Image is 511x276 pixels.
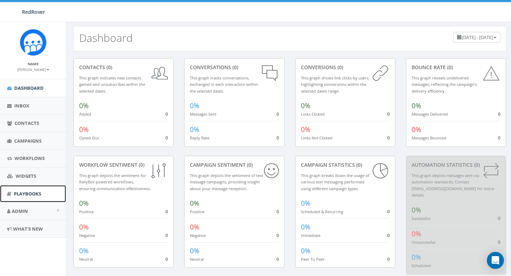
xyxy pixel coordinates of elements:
small: Links Not Clicked [301,135,333,140]
span: (0) [355,161,362,168]
small: Messages Delivered [412,111,448,117]
small: Neutral [190,256,204,262]
span: 0% [301,125,311,134]
div: conversations [190,64,279,71]
span: 0% [412,101,421,110]
span: What's New [13,226,43,232]
span: 0% [412,125,421,134]
small: Peer To Peer [301,256,325,262]
small: Immediate [301,233,320,238]
span: (0) [231,64,238,71]
span: (0) [446,64,453,71]
div: contacts [79,64,168,71]
small: Negative [79,233,95,238]
span: 0 [276,208,279,215]
span: 0% [301,199,311,208]
span: 0 [498,239,500,245]
span: 0% [301,101,311,110]
small: Positive [79,209,94,214]
span: 0% [190,246,199,255]
span: 0 [498,215,500,221]
span: 0 [387,134,390,141]
span: 0 [387,111,390,117]
div: Automation Statistics [412,161,500,169]
small: This graph reveals undelivered messages, reflecting the campaign's delivery efficiency. [412,75,477,94]
small: Positive [190,209,204,214]
span: Widgets [16,173,36,179]
span: 0 [276,232,279,238]
span: Dashboard [14,85,44,91]
small: This graph indicates new contacts gained and unsubscribes within the selected dates. [79,75,145,94]
span: 0% [79,101,89,110]
span: 0% [190,125,199,134]
span: 0 [387,232,390,238]
div: conversions [301,64,390,71]
small: This graph depicts messages sent via automation standards. Contact [EMAIL_ADDRESS][DOMAIN_NAME] f... [412,173,494,198]
span: 0% [412,253,421,262]
div: Bounce Rate [412,64,500,71]
small: Reply Rate [190,135,209,140]
small: Unsuccessful [412,239,435,245]
span: Admin [12,208,28,214]
span: RedRover [22,9,45,15]
span: [DATE] - [DATE] [462,34,493,40]
small: Opted Out [79,135,99,140]
span: 0% [79,125,89,134]
small: Scheduled [412,263,431,268]
small: Messages Bounced [412,135,446,140]
small: [PERSON_NAME] [17,67,49,72]
span: 0% [301,222,311,232]
span: 0 [498,111,500,117]
small: Successful [412,216,430,221]
span: (0) [336,64,343,71]
span: Campaigns [14,138,42,144]
small: Negative [190,233,206,238]
span: Contacts [15,120,39,126]
span: (0) [105,64,112,71]
span: 0 [165,208,168,215]
span: 0% [412,229,421,238]
span: 0 [165,111,168,117]
span: 0 [276,134,279,141]
span: 0% [190,101,199,110]
span: 0% [79,246,89,255]
span: 0 [165,256,168,262]
div: Campaign Sentiment [190,161,279,169]
small: Scheduled & Recurring [301,209,343,214]
span: (0) [137,161,144,168]
span: Playbooks [14,191,41,197]
div: Workflow Sentiment [79,161,168,169]
span: 0% [190,199,199,208]
span: 0% [79,222,89,232]
small: Neutral [79,256,93,262]
span: 0% [190,222,199,232]
small: Name [28,61,39,66]
a: [PERSON_NAME] [17,66,49,72]
span: 0% [412,205,421,215]
img: Rally_Corp_Icon.png [20,29,46,56]
div: Open Intercom Messenger [487,252,504,269]
span: 0 [165,232,168,238]
small: This graph shows link clicks by users, highlighting conversions within the selected dates range. [301,75,369,94]
span: (0) [246,161,253,168]
h2: Dashboard [79,32,133,44]
small: This graph depicts the sentiment of text message campaigns, providing insight about your message ... [190,173,263,191]
small: Links Clicked [301,111,325,117]
span: 0 [387,256,390,262]
small: This graph tracks conversations, exchanged in each interaction within the selected dates. [190,75,258,94]
span: 0 [165,134,168,141]
div: Campaign Statistics [301,161,390,169]
span: 0 [276,111,279,117]
span: Inbox [14,103,29,109]
small: Messages Sent [190,111,216,117]
small: This graph depicts the sentiment for RallyBot-powered workflows, ensuring communication effective... [79,173,151,191]
span: 0% [79,199,89,208]
span: 0 [498,134,500,141]
span: 0% [301,246,311,255]
small: Added [79,111,91,117]
span: 0 [276,256,279,262]
span: 0 [387,208,390,215]
span: (0) [473,161,480,168]
span: Workflows [15,155,45,161]
small: This graph breaks down the usage of various text messaging performed using different campaign types. [301,173,369,191]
